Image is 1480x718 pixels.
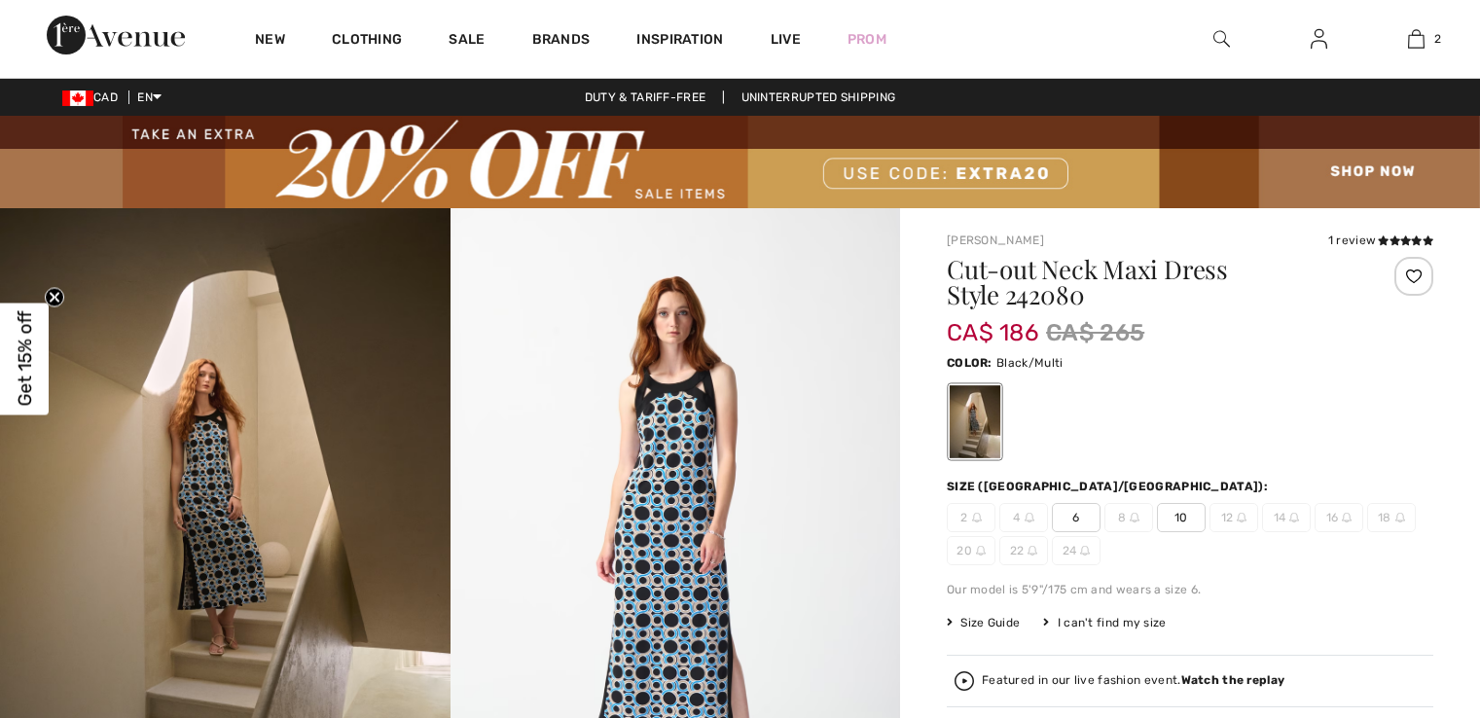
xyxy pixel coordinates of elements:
a: Clothing [332,31,402,52]
span: 24 [1052,536,1101,565]
span: CA$ 186 [947,300,1038,346]
span: Size Guide [947,614,1020,631]
img: My Info [1311,27,1327,51]
span: CAD [62,90,126,104]
span: 14 [1262,503,1311,532]
strong: Watch the replay [1181,673,1285,687]
h1: Cut-out Neck Maxi Dress Style 242080 [947,257,1353,307]
img: ring-m.svg [1028,546,1037,556]
span: Inspiration [636,31,723,52]
img: Canadian Dollar [62,90,93,106]
a: New [255,31,285,52]
a: Sale [449,31,485,52]
img: ring-m.svg [976,546,986,556]
span: 2 [947,503,995,532]
img: search the website [1213,27,1230,51]
span: 2 [1434,30,1441,48]
a: Brands [532,31,591,52]
img: ring-m.svg [972,513,982,522]
iframe: Opens a widget where you can chat to one of our agents [1356,572,1461,621]
span: 12 [1209,503,1258,532]
a: 2 [1368,27,1463,51]
span: 4 [999,503,1048,532]
div: I can't find my size [1043,614,1166,631]
span: 8 [1104,503,1153,532]
a: [PERSON_NAME] [947,233,1044,247]
span: Color: [947,356,993,370]
div: Black/Multi [950,385,1000,458]
button: Close teaser [45,288,64,307]
span: 6 [1052,503,1101,532]
img: My Bag [1408,27,1425,51]
span: 10 [1157,503,1206,532]
a: Prom [848,29,886,50]
span: Black/Multi [996,356,1063,370]
span: 18 [1367,503,1416,532]
span: 22 [999,536,1048,565]
img: ring-m.svg [1289,513,1299,522]
img: ring-m.svg [1025,513,1034,522]
img: ring-m.svg [1342,513,1352,522]
div: Our model is 5'9"/175 cm and wears a size 6. [947,581,1433,598]
div: 1 review [1328,232,1433,249]
span: EN [137,90,162,104]
div: Size ([GEOGRAPHIC_DATA]/[GEOGRAPHIC_DATA]): [947,478,1272,495]
div: Featured in our live fashion event. [982,674,1284,687]
a: Live [771,29,801,50]
a: Sign In [1295,27,1343,52]
img: ring-m.svg [1080,546,1090,556]
img: 1ère Avenue [47,16,185,54]
span: CA$ 265 [1046,315,1144,350]
span: 16 [1315,503,1363,532]
img: Watch the replay [955,671,974,691]
span: Get 15% off [14,311,36,407]
img: ring-m.svg [1395,513,1405,522]
img: ring-m.svg [1237,513,1246,522]
img: ring-m.svg [1130,513,1139,522]
span: 20 [947,536,995,565]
